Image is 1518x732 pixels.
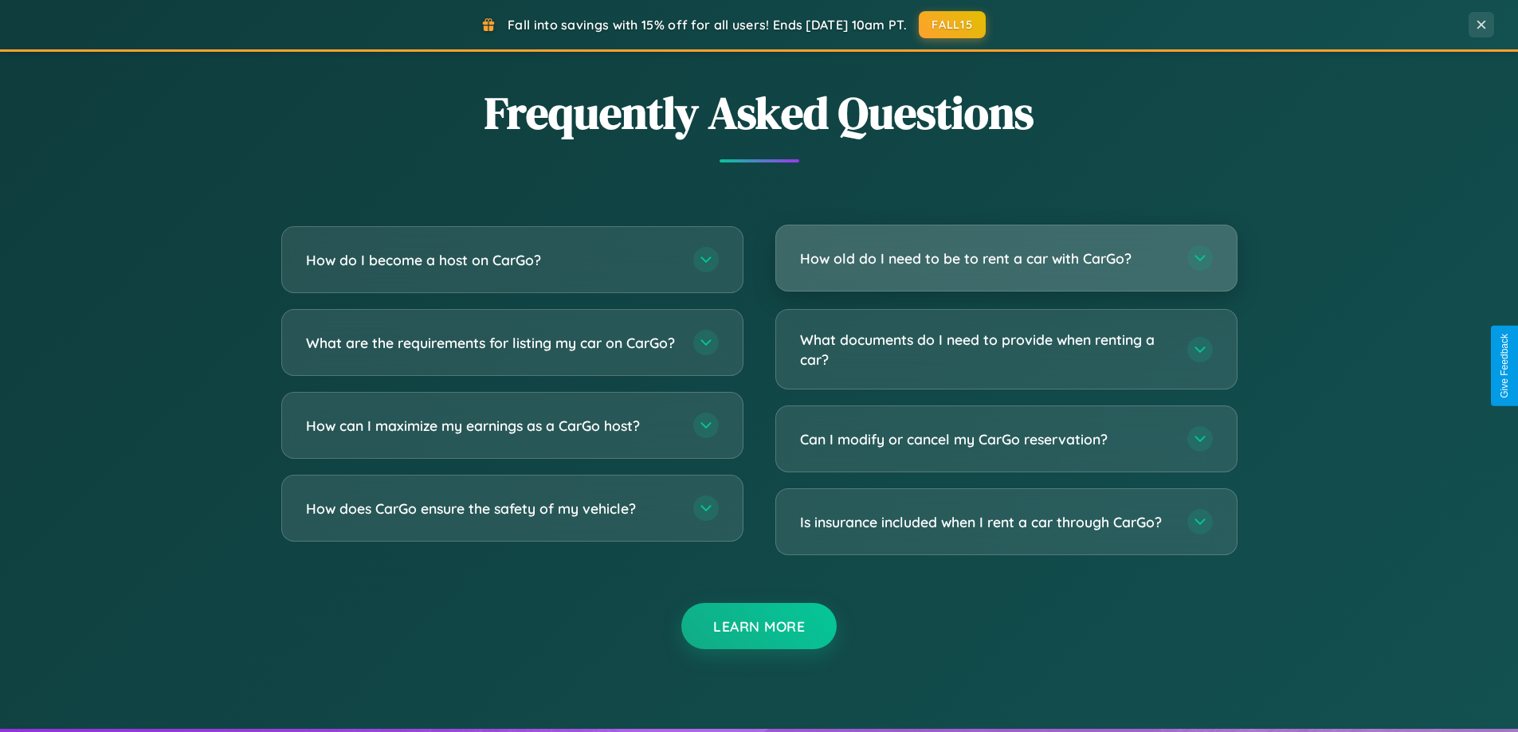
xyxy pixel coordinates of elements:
h3: How can I maximize my earnings as a CarGo host? [306,416,677,436]
button: FALL15 [919,11,986,38]
h3: Is insurance included when I rent a car through CarGo? [800,512,1171,532]
button: Learn More [681,603,837,649]
h3: Can I modify or cancel my CarGo reservation? [800,429,1171,449]
h3: How old do I need to be to rent a car with CarGo? [800,249,1171,268]
h3: How does CarGo ensure the safety of my vehicle? [306,499,677,519]
h2: Frequently Asked Questions [281,82,1238,143]
h3: What are the requirements for listing my car on CarGo? [306,333,677,353]
h3: How do I become a host on CarGo? [306,250,677,270]
span: Fall into savings with 15% off for all users! Ends [DATE] 10am PT. [508,17,907,33]
h3: What documents do I need to provide when renting a car? [800,330,1171,369]
div: Give Feedback [1499,334,1510,398]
